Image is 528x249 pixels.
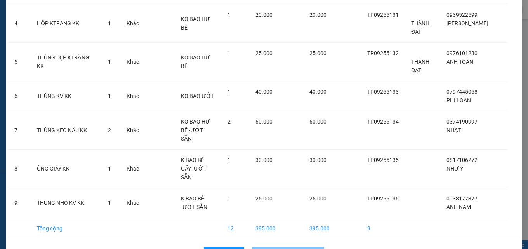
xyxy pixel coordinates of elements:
[303,218,336,239] td: 395.000
[309,89,327,95] span: 40.000
[309,157,327,163] span: 30.000
[446,20,488,26] span: [PERSON_NAME]
[228,50,231,56] span: 1
[446,118,478,125] span: 0374190997
[3,50,55,58] span: GIAO:
[367,89,399,95] span: TP09255133
[309,12,327,18] span: 20.000
[181,118,210,142] span: KO BAO HƯ BỂ -ƯỚT SẴN
[309,118,327,125] span: 60.000
[8,4,31,43] td: 4
[108,93,111,99] span: 1
[446,97,471,103] span: PHI LOAN
[8,81,31,111] td: 6
[411,59,429,73] span: THÀNH ĐẠT
[120,4,145,43] td: Khác
[120,150,145,188] td: Khác
[108,200,111,206] span: 1
[108,127,111,133] span: 2
[120,43,145,81] td: Khác
[255,50,273,56] span: 25.000
[42,42,57,49] span: UYÊN
[446,127,461,133] span: NHẬT
[181,157,207,180] span: K BAO BỂ GÃY -ƯỚT SẴN
[8,150,31,188] td: 8
[228,12,231,18] span: 1
[3,15,113,30] p: GỬI:
[26,4,90,12] strong: BIÊN NHẬN GỬI HÀNG
[446,157,478,163] span: 0817106272
[181,93,214,99] span: KO BAO ƯỚT
[367,50,399,56] span: TP09255132
[446,195,478,202] span: 0938177377
[367,157,399,163] span: TP09255135
[446,50,478,56] span: 0976101230
[120,188,145,218] td: Khác
[249,218,284,239] td: 395.000
[228,157,231,163] span: 1
[31,43,102,81] td: THÙNG DẸP KTRẮNG KK
[446,12,478,18] span: 0939522599
[8,188,31,218] td: 9
[446,204,471,210] span: ANH NAM
[255,195,273,202] span: 25.000
[120,111,145,150] td: Khác
[361,218,405,239] td: 9
[31,81,102,111] td: THÙNG KV KK
[3,33,113,41] p: NHẬN:
[181,195,207,210] span: K BAO BỂ -ƯỚT SẴN
[31,150,102,188] td: ỐNG GIẤY KK
[255,118,273,125] span: 60.000
[31,4,102,43] td: HỘP KTRANG KK
[309,50,327,56] span: 25.000
[367,195,399,202] span: TP09255136
[411,20,429,35] span: THÀNH ĐẠT
[8,111,31,150] td: 7
[255,89,273,95] span: 40.000
[8,43,31,81] td: 5
[181,54,210,69] span: KO BAO HƯ BỂ
[367,118,399,125] span: TP09255134
[255,12,273,18] span: 20.000
[3,15,72,30] span: VP [PERSON_NAME] ([GEOGRAPHIC_DATA]) -
[108,20,111,26] span: 1
[446,165,463,172] span: NHƯ Ý
[228,118,231,125] span: 2
[120,81,145,111] td: Khác
[31,111,102,150] td: THÙNG KEO NÂU KK
[181,16,210,31] span: KO BAO HƯ BỂ
[108,59,111,65] span: 1
[367,12,399,18] span: TP09255131
[446,89,478,95] span: 0797445058
[20,50,55,58] span: K BAO ƯỚT
[31,188,102,218] td: THÙNG NHỎ KV KK
[108,165,111,172] span: 1
[228,89,231,95] span: 1
[221,218,249,239] td: 12
[309,195,327,202] span: 25.000
[446,59,473,65] span: ANH TOÀN
[228,195,231,202] span: 1
[22,33,75,41] span: VP Trà Vinh (Hàng)
[255,157,273,163] span: 30.000
[31,218,102,239] td: Tổng cộng
[3,42,57,49] span: 0964249958 -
